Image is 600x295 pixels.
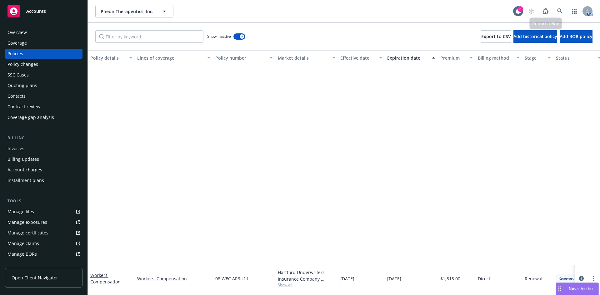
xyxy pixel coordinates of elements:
[88,50,135,65] button: Policy details
[513,33,557,39] span: Add historical policy
[26,9,46,14] span: Accounts
[7,154,39,164] div: Billing updates
[525,5,537,17] a: Start snowing
[440,55,466,61] div: Premium
[568,5,581,17] a: Switch app
[539,5,552,17] a: Report a Bug
[12,274,58,281] span: Open Client Navigator
[101,8,155,15] span: Pheon Therapeutics, Inc.
[213,50,275,65] button: Policy number
[5,249,82,259] a: Manage BORs
[135,50,213,65] button: Lines of coverage
[7,144,24,154] div: Invoices
[7,165,42,175] div: Account charges
[481,30,511,43] button: Export to CSV
[5,49,82,59] a: Policies
[7,112,54,122] div: Coverage gap analysis
[478,55,513,61] div: Billing method
[5,112,82,122] a: Coverage gap analysis
[340,275,354,282] span: [DATE]
[5,2,82,20] a: Accounts
[5,81,82,91] a: Quoting plans
[275,50,338,65] button: Market details
[207,34,231,39] span: Show inactive
[5,38,82,48] a: Coverage
[481,33,511,39] span: Export to CSV
[7,81,37,91] div: Quoting plans
[387,55,428,61] div: Expiration date
[7,175,44,185] div: Installment plans
[5,144,82,154] a: Invoices
[278,269,335,282] div: Hartford Underwriters Insurance Company, Hartford Insurance Group
[560,30,592,43] button: Add BOR policy
[90,272,121,285] a: Workers' Compensation
[5,217,82,227] a: Manage exposures
[5,198,82,204] div: Tools
[5,154,82,164] a: Billing updates
[90,55,125,61] div: Policy details
[7,59,38,69] div: Policy changes
[560,33,592,39] span: Add BOR policy
[5,228,82,238] a: Manage certificates
[7,49,23,59] div: Policies
[7,207,34,217] div: Manage files
[340,55,375,61] div: Effective date
[577,275,585,282] a: circleInformation
[338,50,385,65] button: Effective date
[522,50,553,65] button: Stage
[7,217,47,227] div: Manage exposures
[5,207,82,217] a: Manage files
[137,55,203,61] div: Lines of coverage
[387,275,401,282] span: [DATE]
[525,275,542,282] span: Renewal
[478,275,490,282] span: Direct
[5,175,82,185] a: Installment plans
[5,135,82,141] div: Billing
[438,50,475,65] button: Premium
[215,275,248,282] span: 08 WEC AR9U11
[7,27,27,37] div: Overview
[7,260,55,270] div: Summary of insurance
[569,286,593,291] span: Nova Assist
[554,5,566,17] a: Search
[7,228,48,238] div: Manage certificates
[7,38,27,48] div: Coverage
[5,91,82,101] a: Contacts
[5,70,82,80] a: SSC Cases
[556,55,594,61] div: Status
[590,275,597,282] a: more
[5,27,82,37] a: Overview
[5,59,82,69] a: Policy changes
[278,55,328,61] div: Market details
[95,5,173,17] button: Pheon Therapeutics, Inc.
[278,282,335,288] span: Show all
[7,249,37,259] div: Manage BORs
[558,276,574,281] span: Renewed
[525,55,544,61] div: Stage
[5,102,82,112] a: Contract review
[7,238,39,248] div: Manage claims
[5,260,82,270] a: Summary of insurance
[137,275,210,282] a: Workers' Compensation
[513,30,557,43] button: Add historical policy
[440,275,460,282] span: $1,815.00
[556,283,599,295] button: Nova Assist
[475,50,522,65] button: Billing method
[7,91,26,101] div: Contacts
[5,238,82,248] a: Manage claims
[95,30,203,43] input: Filter by keyword...
[7,70,29,80] div: SSC Cases
[517,6,523,12] div: 3
[7,102,40,112] div: Contract review
[215,55,266,61] div: Policy number
[385,50,438,65] button: Expiration date
[5,165,82,175] a: Account charges
[556,283,564,295] div: Drag to move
